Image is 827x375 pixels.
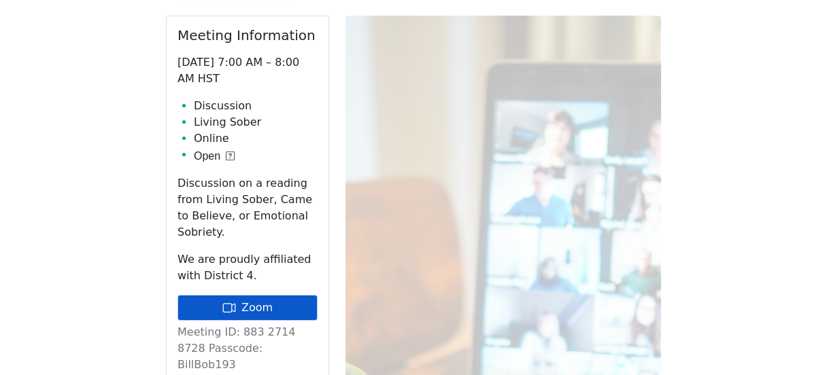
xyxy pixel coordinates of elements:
[194,148,220,164] span: Open
[194,130,318,147] li: Online
[178,175,318,240] p: Discussion on a reading from Living Sober, Came to Believe, or Emotional Sobriety.
[178,324,318,373] p: Meeting ID: 883 2714 8728 Passcode: BillBob193
[194,114,318,130] li: Living Sober
[178,251,318,284] p: We are proudly affiliated with District 4.
[194,98,318,114] li: Discussion
[178,27,318,43] h2: Meeting Information
[178,54,318,87] p: [DATE] 7:00 AM – 8:00 AM HST
[178,295,318,321] a: Zoom
[194,148,235,164] button: Open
